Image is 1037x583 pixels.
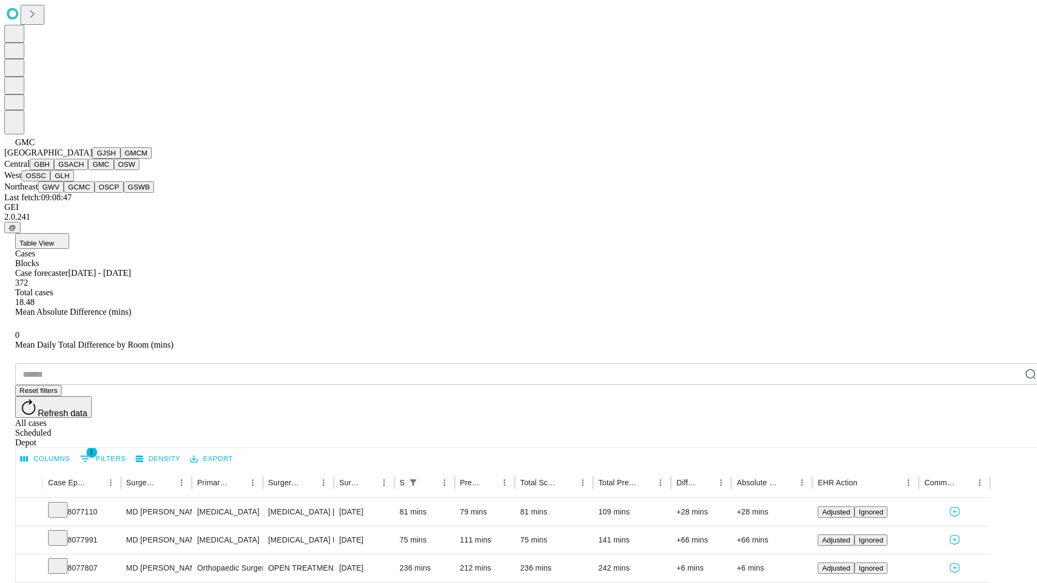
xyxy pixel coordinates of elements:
[48,554,116,582] div: 8077807
[818,534,854,546] button: Adjusted
[400,526,449,554] div: 75 mins
[737,526,807,554] div: +66 mins
[406,475,421,490] div: 1 active filter
[972,475,987,490] button: Menu
[4,222,21,233] button: @
[598,498,666,526] div: 109 mins
[560,475,575,490] button: Sort
[54,159,88,170] button: GSACH
[361,475,376,490] button: Sort
[924,478,955,487] div: Comments
[88,475,103,490] button: Sort
[676,526,726,554] div: +66 mins
[48,478,87,487] div: Case Epic Id
[64,181,95,193] button: GCMC
[197,554,257,582] div: Orthopaedic Surgery
[126,526,186,554] div: MD [PERSON_NAME] [PERSON_NAME] Md
[854,506,887,518] button: Ignored
[268,554,328,582] div: OPEN TREATMENT [MEDICAL_DATA] WITH PLATE
[120,147,152,159] button: GMCM
[859,564,883,572] span: Ignored
[230,475,245,490] button: Sort
[818,506,854,518] button: Adjusted
[339,526,389,554] div: [DATE]
[268,498,328,526] div: [MEDICAL_DATA] [MEDICAL_DATA]
[520,478,559,487] div: Total Scheduled Duration
[316,475,331,490] button: Menu
[133,451,183,467] button: Density
[376,475,392,490] button: Menu
[598,554,666,582] div: 242 mins
[4,159,30,168] span: Central
[339,478,360,487] div: Surgery Date
[50,170,73,181] button: GLH
[460,478,481,487] div: Predicted In Room Duration
[114,159,140,170] button: OSW
[598,526,666,554] div: 141 mins
[77,450,129,467] button: Show filters
[124,181,154,193] button: GSWB
[676,478,697,487] div: Difference
[339,554,389,582] div: [DATE]
[698,475,713,490] button: Sort
[21,559,37,578] button: Expand
[520,526,588,554] div: 75 mins
[9,223,16,232] span: @
[598,478,637,487] div: Total Predicted Duration
[187,451,235,467] button: Export
[482,475,497,490] button: Sort
[21,503,37,522] button: Expand
[713,475,729,490] button: Menu
[497,475,512,490] button: Menu
[268,526,328,554] div: [MEDICAL_DATA] EXTREMITY BILATERAL
[737,498,807,526] div: +28 mins
[68,268,131,277] span: [DATE] - [DATE]
[15,340,173,349] span: Mean Daily Total Difference by Room (mins)
[400,554,449,582] div: 236 mins
[676,554,726,582] div: +6 mins
[400,498,449,526] div: 81 mins
[520,498,588,526] div: 81 mins
[15,396,92,418] button: Refresh data
[4,193,72,202] span: Last fetch: 09:08:47
[88,159,113,170] button: GMC
[30,159,54,170] button: GBH
[737,478,778,487] div: Absolute Difference
[197,526,257,554] div: [MEDICAL_DATA]
[818,478,857,487] div: EHR Action
[15,385,62,396] button: Reset filters
[86,447,97,458] span: 1
[15,288,53,297] span: Total cases
[19,387,57,395] span: Reset filters
[520,554,588,582] div: 236 mins
[901,475,916,490] button: Menu
[460,554,510,582] div: 212 mins
[301,475,316,490] button: Sort
[4,182,38,191] span: Northeast
[159,475,174,490] button: Sort
[15,307,131,316] span: Mean Absolute Difference (mins)
[21,531,37,550] button: Expand
[638,475,653,490] button: Sort
[794,475,810,490] button: Menu
[38,409,87,418] span: Refresh data
[18,451,73,467] button: Select columns
[4,148,92,157] span: [GEOGRAPHIC_DATA]
[859,536,883,544] span: Ignored
[197,498,257,526] div: [MEDICAL_DATA]
[15,330,19,340] span: 0
[15,138,35,147] span: GMC
[676,498,726,526] div: +28 mins
[4,171,22,180] span: West
[92,147,120,159] button: GJSH
[126,478,158,487] div: Surgeon Name
[4,212,1033,222] div: 2.0.241
[48,526,116,554] div: 8077991
[15,278,28,287] span: 372
[339,498,389,526] div: [DATE]
[818,562,854,574] button: Adjusted
[406,475,421,490] button: Show filters
[737,554,807,582] div: +6 mins
[174,475,189,490] button: Menu
[197,478,228,487] div: Primary Service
